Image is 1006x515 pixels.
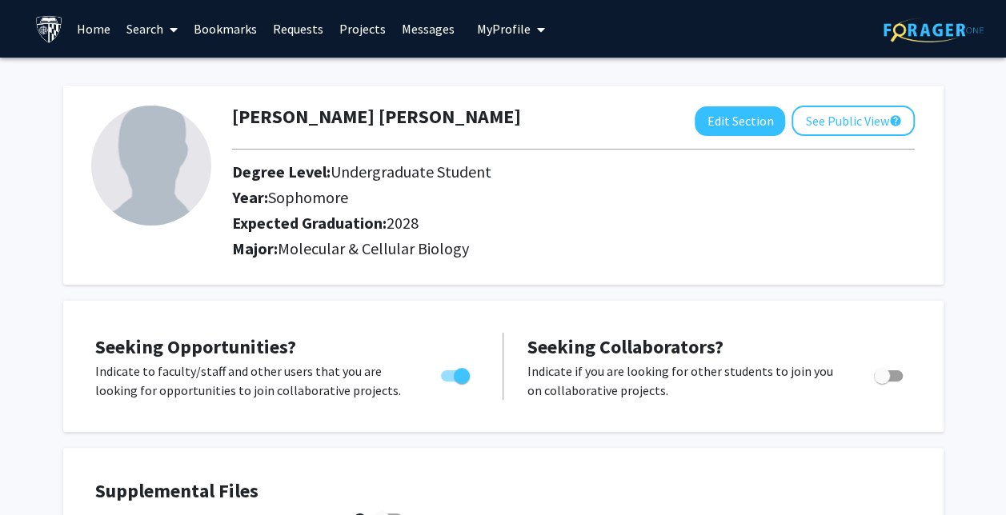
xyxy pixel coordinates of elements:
img: Johns Hopkins University Logo [35,15,63,43]
img: ForagerOne Logo [884,18,984,42]
div: Toggle [435,361,479,385]
h1: [PERSON_NAME] [PERSON_NAME] [232,106,521,129]
span: Seeking Opportunities? [95,334,296,359]
h2: Degree Level: [232,162,842,182]
a: Bookmarks [186,1,265,57]
button: See Public View [792,106,915,136]
p: Indicate if you are looking for other students to join you on collaborative projects. [527,361,844,400]
a: Home [69,1,118,57]
h2: Year: [232,188,842,207]
iframe: Chat [12,443,68,503]
h4: Supplemental Files [95,480,912,503]
span: Sophomore [268,187,348,207]
span: Seeking Collaborators? [527,334,723,359]
h2: Major: [232,239,915,258]
span: 2028 [387,213,419,233]
div: Toggle [868,361,912,385]
a: Messages [394,1,463,57]
a: Search [118,1,186,57]
mat-icon: help [888,111,901,130]
button: Edit Section [695,106,785,136]
span: Molecular & Cellular Biology [278,238,469,258]
img: Profile Picture [91,106,211,226]
h2: Expected Graduation: [232,214,842,233]
span: My Profile [477,21,531,37]
p: Indicate to faculty/staff and other users that you are looking for opportunities to join collabor... [95,361,411,400]
a: Projects [331,1,394,57]
a: Requests [265,1,331,57]
span: Undergraduate Student [331,162,491,182]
